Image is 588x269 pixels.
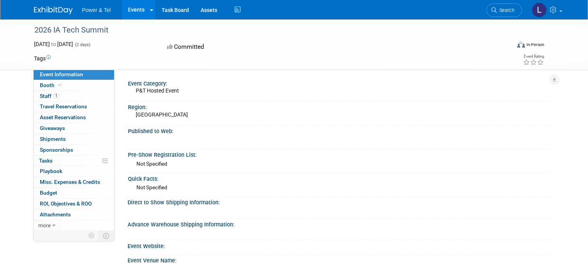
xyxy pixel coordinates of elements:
a: Booth [34,80,114,91]
img: ExhibitDay [34,7,73,14]
img: Format-Inperson.png [517,41,525,48]
span: P&T Hosted Event [136,87,179,94]
div: Event Format [469,40,544,52]
span: to [50,41,57,47]
span: Travel Reservations [40,103,87,110]
div: Published to Web: [128,125,551,135]
div: Event Rating [523,55,544,58]
div: Not Specified [136,160,548,168]
div: Committed [165,40,327,54]
div: Advance Warehouse Shipping Information: [128,219,554,228]
img: Lydia Lott [532,3,547,17]
a: Giveaways [34,123,114,134]
span: Power & Tel [82,7,111,13]
div: Not Specified [136,184,548,191]
i: Booth reservation complete [58,83,62,87]
span: Staff [40,93,59,99]
span: [GEOGRAPHIC_DATA] [136,111,188,118]
td: Personalize Event Tab Strip [85,231,99,241]
a: Shipments [34,134,114,144]
a: Misc. Expenses & Credits [34,177,114,187]
a: Playbook [34,166,114,176]
div: In-Person [526,42,544,48]
span: Playbook [40,168,62,174]
span: Giveaways [40,125,65,131]
span: more [38,222,51,228]
span: ROI, Objectives & ROO [40,200,92,207]
div: 2026 IA Tech Summit [32,23,501,37]
a: Sponsorships [34,145,114,155]
span: Event Information [40,71,83,77]
div: Event Category: [128,78,551,87]
span: (2 days) [74,42,90,47]
span: Budget [40,190,57,196]
a: ROI, Objectives & ROO [34,199,114,209]
div: Event Venue Name: [128,255,554,264]
div: Event Website: [128,240,554,250]
a: Staff1 [34,91,114,101]
span: Shipments [40,136,66,142]
td: Tags [34,55,51,62]
a: Search [486,3,522,17]
span: Attachments [40,211,71,218]
a: Event Information [34,69,114,80]
span: [DATE] [DATE] [34,41,73,47]
span: 1 [53,93,59,99]
a: Asset Reservations [34,112,114,123]
span: Booth [40,82,63,88]
div: Direct to Show Shipping Information: [128,197,554,206]
a: Tasks [34,156,114,166]
div: Quick Facts: [128,173,551,183]
div: Region: [128,101,551,111]
span: Misc. Expenses & Credits [40,179,100,185]
span: Sponsorships [40,147,73,153]
td: Toggle Event Tabs [99,231,114,241]
a: Travel Reservations [34,101,114,112]
a: Budget [34,188,114,198]
span: Tasks [39,158,53,164]
a: more [34,220,114,231]
span: Asset Reservations [40,114,86,120]
div: Pre-Show Registration List: [128,149,551,159]
a: Attachments [34,209,114,220]
span: Search [497,7,515,13]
